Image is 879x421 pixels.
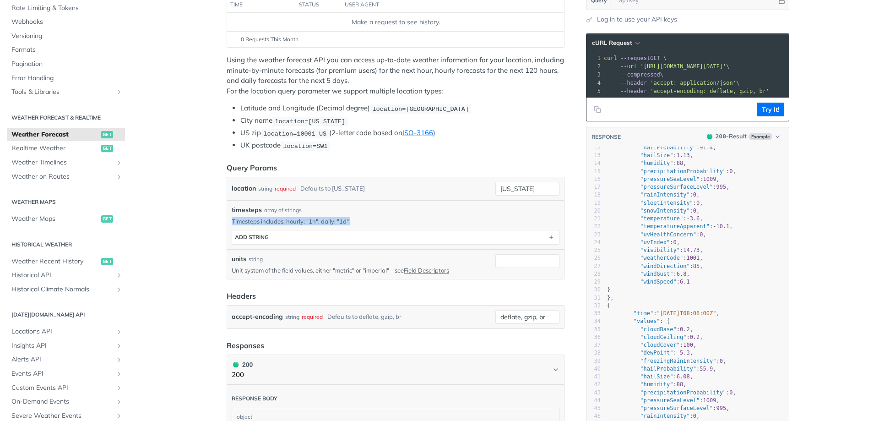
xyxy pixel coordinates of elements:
h2: Historical Weather [7,241,125,249]
span: : , [607,366,716,372]
span: Formats [11,45,123,55]
div: 34 [586,317,601,325]
a: Error Handling [7,71,125,85]
li: Latitude and Longitude (Decimal degree) [240,103,564,114]
p: Unit system of the field values, either "metric" or "imperial" - see [232,266,492,274]
span: "humidity" [640,381,673,388]
a: Alerts APIShow subpages for Alerts API [7,353,125,366]
span: Events API [11,369,113,378]
span: "precipitationProbability" [640,168,726,175]
div: 35 [586,326,601,334]
div: 2 [586,62,602,71]
div: 14 [586,159,601,167]
button: Copy to clipboard [591,103,604,116]
a: Formats [7,43,125,57]
span: : , [607,397,720,404]
div: - Result [716,132,747,141]
button: Show subpages for Weather Timelines [115,159,123,166]
div: 25 [586,246,601,254]
a: Tools & LibrariesShow subpages for Tools & Libraries [7,85,125,99]
a: Historical APIShow subpages for Historical API [7,268,125,282]
span: : , [607,405,729,411]
span: : , [607,160,687,166]
span: : , [607,389,736,396]
span: "pressureSeaLevel" [640,397,700,404]
button: 200200-ResultExample [702,132,784,141]
span: "pressureSurfaceLevel" [640,184,713,190]
span: "humidity" [640,160,673,166]
span: 10.1 [716,223,729,230]
span: "rainIntensity" [640,413,689,419]
span: : , [607,326,693,333]
button: Show subpages for On-Demand Events [115,398,123,405]
p: 200 [232,370,253,380]
span: curl [604,55,617,61]
span: "temperature" [640,215,683,222]
span: Pagination [11,60,123,69]
span: "hailProbability" [640,366,696,372]
span: "temperatureApparent" [640,223,710,230]
span: : , [607,334,703,340]
span: 200 [233,362,239,367]
span: Weather on Routes [11,172,113,181]
a: Weather TimelinesShow subpages for Weather Timelines [7,156,125,169]
div: 15 [586,168,601,175]
span: : , [607,215,703,222]
span: 6.08 [677,373,690,380]
span: 0 [700,231,703,238]
span: : , [607,168,736,175]
span: : , [607,191,700,198]
button: Show subpages for Historical API [115,272,123,279]
h2: Weather Forecast & realtime [7,114,125,122]
div: 41 [586,373,601,381]
div: 13 [586,152,601,159]
a: Pagination [7,57,125,71]
span: Insights API [11,341,113,350]
span: : , [607,223,733,230]
div: 4 [586,79,602,87]
div: Query Params [227,162,277,173]
span: Tools & Libraries [11,87,113,97]
span: : , [607,144,716,151]
div: 44 [586,397,601,405]
span: timesteps [232,205,262,215]
span: get [101,131,113,138]
p: Using the weather forecast API you can access up-to-date weather information for your location, i... [227,55,564,96]
span: 'accept-encoding: deflate, gzip, br' [650,88,769,94]
span: : , [607,176,720,182]
span: 995 [716,405,726,411]
div: required [275,182,296,195]
span: { [607,302,610,309]
span: }, [607,295,614,301]
div: 31 [586,294,601,302]
span: location=SW1 [283,142,327,149]
div: Defaults to deflate, gzip, br [327,310,402,323]
span: 0 [693,413,696,419]
span: --request [620,55,650,61]
span: "hailSize" [640,152,673,159]
span: : , [607,152,693,159]
span: "hailProbability" [640,144,696,151]
span: : , [607,310,720,317]
span: Realtime Weather [11,144,99,153]
div: 21 [586,215,601,223]
div: 30 [586,286,601,294]
div: 28 [586,270,601,278]
div: string [258,182,272,195]
span: 6.1 [680,279,690,285]
span: 0 [693,208,696,214]
div: 26 [586,254,601,262]
span: } [607,286,610,293]
div: 12 [586,144,601,152]
span: - [677,350,680,356]
div: ADD string [235,234,269,241]
a: ISO-3166 [402,128,433,137]
span: Historical API [11,271,113,280]
button: Show subpages for Weather on Routes [115,173,123,180]
span: --header [620,88,647,94]
span: GET \ [604,55,667,61]
span: "uvHealthConcern" [640,231,696,238]
span: 0.2 [690,334,700,340]
button: Show subpages for Custom Events API [115,384,123,392]
span: Rate Limiting & Tokens [11,4,123,13]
